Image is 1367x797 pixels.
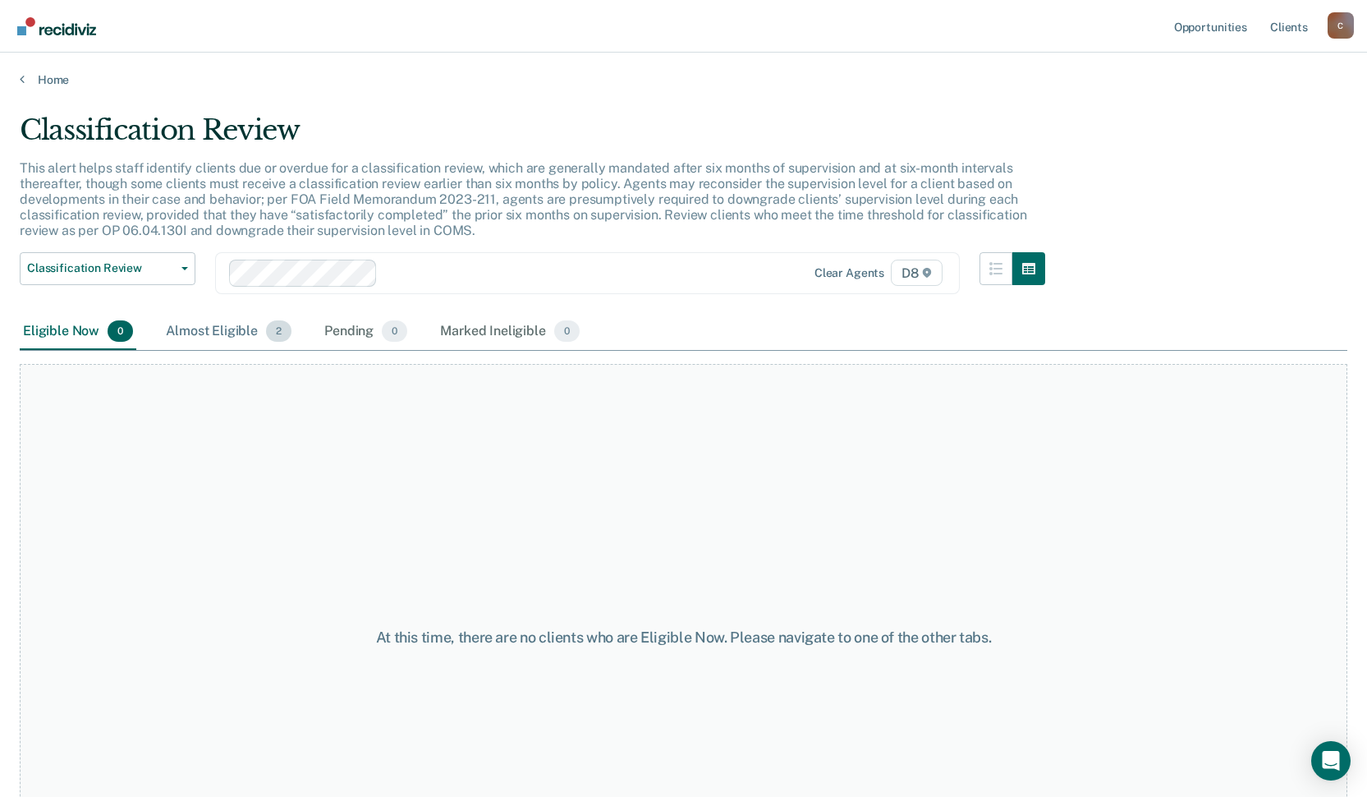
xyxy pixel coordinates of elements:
p: This alert helps staff identify clients due or overdue for a classification review, which are gen... [20,160,1026,239]
div: Pending0 [321,314,411,350]
span: 2 [266,320,291,342]
div: Marked Ineligible0 [437,314,583,350]
div: Classification Review [20,113,1045,160]
span: 0 [108,320,133,342]
div: Eligible Now0 [20,314,136,350]
button: Classification Review [20,252,195,285]
div: Clear agents [814,266,884,280]
div: At this time, there are no clients who are Eligible Now. Please navigate to one of the other tabs. [352,629,1016,647]
div: Open Intercom Messenger [1311,741,1351,781]
span: 0 [382,320,407,342]
span: D8 [891,260,943,286]
a: Home [20,72,1347,87]
img: Recidiviz [17,17,96,35]
span: 0 [554,320,580,342]
div: C [1328,12,1354,39]
div: Almost Eligible2 [163,314,295,350]
button: Profile dropdown button [1328,12,1354,39]
span: Classification Review [27,261,175,275]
